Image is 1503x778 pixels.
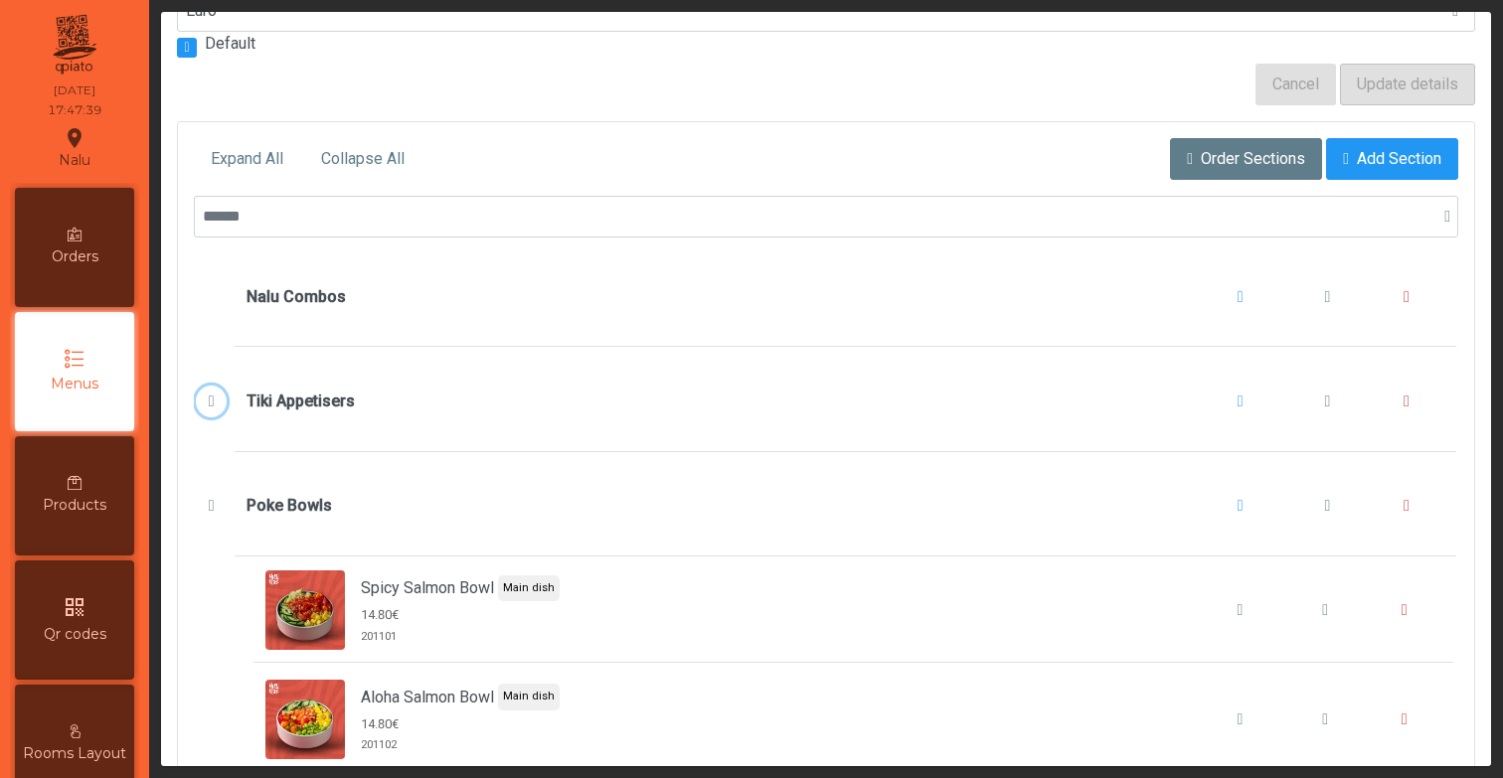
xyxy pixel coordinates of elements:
span: Aloha Salmon Bowl [361,686,494,709]
span: Order Sections [1201,147,1305,171]
span: Collapse All [321,147,405,171]
button: Add Section [1326,138,1458,180]
span: 201102 [361,737,560,754]
span: Main dish [503,580,555,597]
label: Default [205,36,255,52]
span: Main dish [503,689,555,705]
span: Products [43,495,106,516]
div: Nalu Combos [196,247,1455,348]
span: Menus [51,374,98,394]
button: Order Sections [1170,138,1322,180]
span: Add Section [1357,147,1441,171]
i: location_on [63,126,86,150]
div: Tiki Appetisers [196,352,1455,452]
img: undefined [265,570,345,650]
button: Collapse All [304,138,421,180]
span: Orders [52,246,98,267]
span: 201101 [361,629,560,646]
i: qr_code [63,595,86,619]
b: Nalu Combos [247,285,346,309]
span: Rooms Layout [23,743,126,764]
b: Tiki Appetisers [247,389,355,413]
div: Poke Bowls [196,456,1455,556]
div: Nalu [59,123,90,173]
div: Spicy Salmon Bowl [215,558,1454,663]
span: 14.80€ [361,605,399,624]
span: Spicy Salmon Bowl [361,576,494,600]
span: Expand All [211,147,283,171]
b: Poke Bowls [247,494,332,518]
span: Qr codes [44,624,106,645]
div: 17:47:39 [48,101,101,119]
button: Expand All [194,138,300,180]
div: Aloha Salmon Bowl [215,668,1454,772]
span: 14.80€ [361,714,399,733]
img: undefined [265,680,345,759]
img: qpiato [50,10,98,79]
div: [DATE] [54,81,95,99]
